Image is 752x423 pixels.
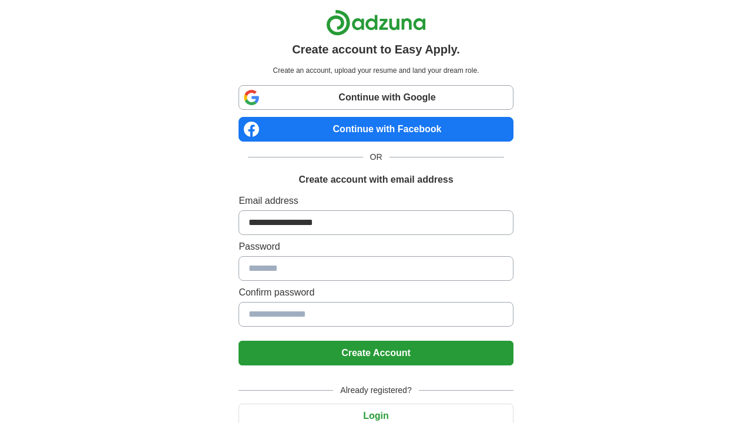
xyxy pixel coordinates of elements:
a: Continue with Facebook [239,117,513,142]
span: Already registered? [333,384,418,397]
label: Confirm password [239,286,513,300]
span: OR [363,151,390,163]
h1: Create account with email address [298,173,453,187]
label: Password [239,240,513,254]
img: Adzuna logo [326,9,426,36]
button: Create Account [239,341,513,365]
p: Create an account, upload your resume and land your dream role. [241,65,511,76]
h1: Create account to Easy Apply. [292,41,460,58]
label: Email address [239,194,513,208]
a: Login [239,411,513,421]
a: Continue with Google [239,85,513,110]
